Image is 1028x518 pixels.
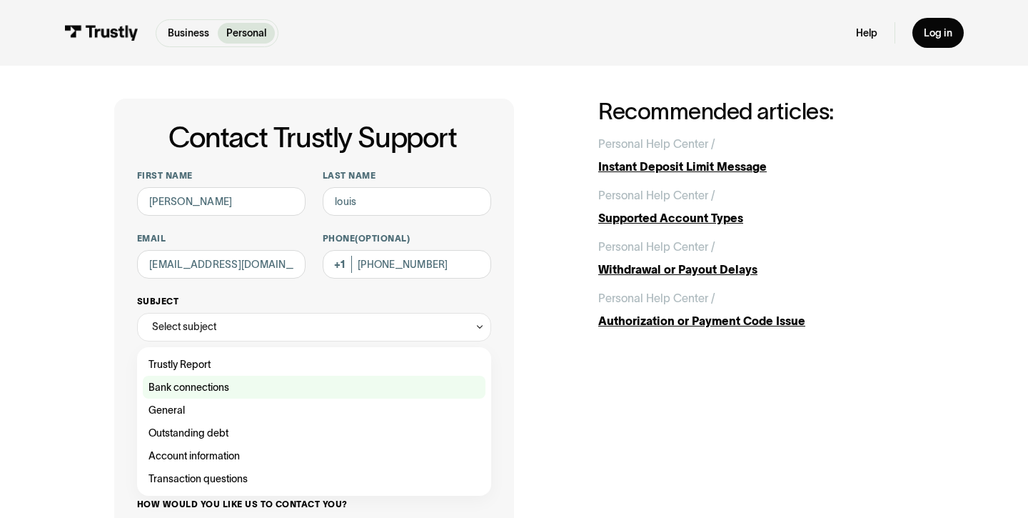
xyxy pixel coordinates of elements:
a: Personal Help Center /Withdrawal or Payout Delays [598,238,914,278]
a: Personal Help Center /Authorization or Payment Code Issue [598,289,914,329]
div: Personal Help Center / [598,135,715,152]
a: Personal [218,23,275,44]
div: Select subject [137,313,491,342]
label: Last name [323,170,491,181]
input: Howard [323,187,491,216]
p: Business [168,26,209,41]
span: Bank connections [148,379,229,396]
div: Instant Deposit Limit Message [598,158,914,175]
div: Authorization or Payment Code Issue [598,312,914,329]
div: Personal Help Center / [598,238,715,255]
div: Supported Account Types [598,209,914,226]
div: Select subject [152,318,216,335]
span: Outstanding debt [148,424,228,442]
input: (555) 555-5555 [323,250,491,279]
a: Log in [912,18,964,48]
div: Personal Help Center / [598,186,715,204]
a: Personal Help Center /Supported Account Types [598,186,914,226]
label: First name [137,170,306,181]
a: Business [159,23,218,44]
label: Phone [323,233,491,244]
label: Email [137,233,306,244]
label: How would you like us to contact you? [137,499,491,510]
h1: Contact Trustly Support [134,121,491,153]
input: Alex [137,187,306,216]
div: Log in [924,26,952,39]
h2: Recommended articles: [598,99,914,124]
img: Trustly Logo [64,25,138,41]
label: Subject [137,296,491,307]
div: Personal Help Center / [598,289,715,307]
span: Account information [148,447,240,464]
span: Transaction questions [148,470,248,487]
div: Withdrawal or Payout Delays [598,261,914,278]
p: Personal [226,26,266,41]
span: (Optional) [355,234,410,243]
a: Help [856,26,877,39]
span: Trustly Report [148,356,211,373]
nav: Select subject [137,342,491,496]
input: alex@mail.com [137,250,306,279]
a: Personal Help Center /Instant Deposit Limit Message [598,135,914,175]
span: General [148,402,185,419]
